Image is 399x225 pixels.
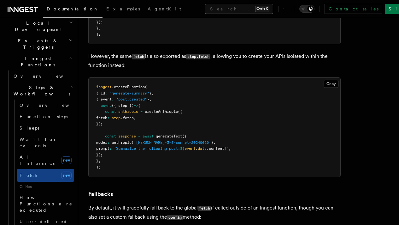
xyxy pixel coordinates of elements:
[96,85,112,89] span: inngest
[198,206,211,211] code: fetch
[20,155,56,166] span: AI Inference
[20,173,38,178] span: Fetch
[198,146,207,151] span: data
[17,100,74,111] a: Overview
[96,153,103,157] span: });
[144,2,185,17] a: AgentKit
[88,52,341,70] p: However, the same is also exported as , allowing you to create your APIs isolated within the func...
[47,6,99,11] span: Documentation
[186,54,210,59] code: step.fetch
[182,134,187,138] span: ({
[96,146,109,151] span: prompt
[112,103,134,108] span: ({ step })
[96,91,105,95] span: { id
[255,6,269,12] kbd: Ctrl+K
[11,82,74,100] button: Steps & Workflows
[145,109,178,114] span: createAnthropic
[17,134,74,151] a: Wait for events
[17,122,74,134] a: Sleeps
[17,192,74,216] a: How Functions are executed
[61,156,72,164] span: new
[149,97,151,101] span: ,
[132,140,134,145] span: (
[112,97,114,101] span: :
[299,5,314,13] button: Toggle dark mode
[107,140,109,145] span: :
[134,103,138,108] span: =>
[61,172,72,179] span: new
[5,17,74,35] button: Local Development
[20,125,39,131] span: Sleeps
[11,70,74,82] a: Overview
[96,20,103,24] span: });
[96,140,107,145] span: model
[17,182,74,192] span: Guides
[134,116,136,120] span: ,
[143,134,154,138] span: await
[167,215,183,220] code: config
[96,26,98,30] span: }
[207,146,224,151] span: .content
[20,137,57,148] span: Wait for events
[134,140,211,145] span: '[PERSON_NAME]-3-5-sonnet-20240620'
[5,20,69,33] span: Local Development
[156,134,182,138] span: generateText
[112,140,132,145] span: anthropic
[96,97,112,101] span: { event
[88,190,113,198] a: Fallbacks
[224,146,226,151] span: }
[118,134,136,138] span: response
[96,165,101,169] span: );
[103,2,144,17] a: Examples
[106,6,140,11] span: Examples
[109,91,149,95] span: "generate-summary"
[105,91,107,95] span: :
[11,84,70,97] span: Steps & Workflows
[185,146,196,151] span: event
[20,103,85,108] span: Overview
[96,32,101,37] span: );
[98,159,101,163] span: ,
[226,146,229,151] span: `
[105,109,116,114] span: const
[112,85,145,89] span: .createFunction
[5,53,74,70] button: Inngest Functions
[118,109,138,114] span: anthropic
[17,169,74,182] a: Fetchnew
[88,204,341,222] p: By default, it will gracefully fall back to the global if called outside of an Inngest function, ...
[5,55,68,68] span: Inngest Functions
[196,146,198,151] span: .
[107,116,109,120] span: :
[101,103,112,108] span: async
[180,146,185,151] span: ${
[114,146,180,151] span: `Summarize the following post:
[116,97,147,101] span: "post.created"
[96,159,98,163] span: }
[5,38,69,50] span: Events & Triggers
[325,4,382,14] a: Contact sales
[145,85,147,89] span: (
[112,116,120,120] span: step
[96,116,107,120] span: fetch
[138,103,140,108] span: {
[213,140,215,145] span: ,
[109,146,112,151] span: :
[148,6,181,11] span: AgentKit
[43,2,103,18] a: Documentation
[105,134,116,138] span: const
[17,151,74,169] a: AI Inferencenew
[138,134,140,138] span: =
[205,4,273,14] button: Search...Ctrl+K
[132,54,145,59] code: fetch
[20,114,68,119] span: Function steps
[96,122,103,126] span: });
[149,91,151,95] span: }
[140,109,143,114] span: =
[20,195,73,213] span: How Functions are executed
[147,97,149,101] span: }
[178,109,182,114] span: ({
[17,111,74,122] a: Function steps
[14,74,79,79] span: Overview
[151,91,154,95] span: ,
[229,146,231,151] span: ,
